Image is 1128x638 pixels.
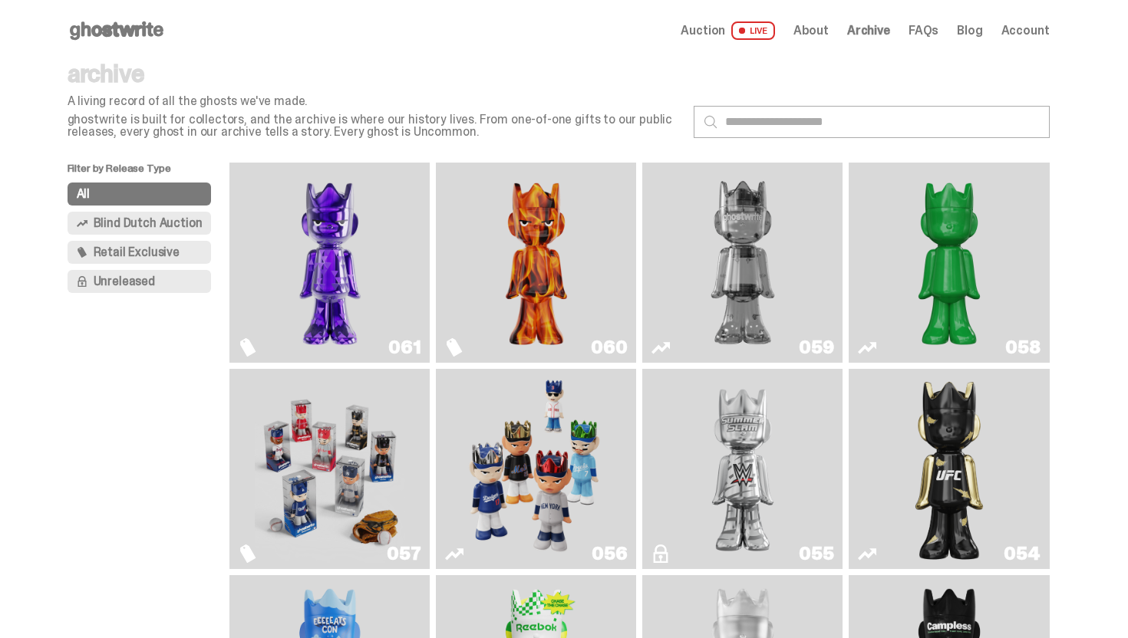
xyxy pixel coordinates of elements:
[68,241,212,264] button: Retail Exclusive
[793,25,829,37] a: About
[909,375,990,563] img: Ruby
[592,544,627,563] div: 056
[799,338,833,357] div: 059
[387,544,421,563] div: 057
[68,113,681,138] p: ghostwrite is built for collectors, and the archive is where our history lives. From one-of-one g...
[77,188,91,200] span: All
[68,212,212,235] button: Blind Dutch Auction
[651,169,833,357] a: Two
[1005,338,1040,357] div: 058
[1001,25,1050,37] a: Account
[591,338,627,357] div: 060
[255,169,405,357] img: Fantasy
[668,169,818,357] img: Two
[858,375,1040,563] a: Ruby
[445,375,627,563] a: Game Face (2025)
[681,21,774,40] a: Auction LIVE
[445,169,627,357] a: Always On Fire
[1004,544,1040,563] div: 054
[651,375,833,563] a: I Was There SummerSlam
[239,169,421,357] a: Fantasy
[255,375,405,563] img: Game Face (2025)
[799,544,833,563] div: 055
[94,217,203,229] span: Blind Dutch Auction
[681,25,725,37] span: Auction
[461,375,612,563] img: Game Face (2025)
[68,183,212,206] button: All
[239,375,421,563] a: Game Face (2025)
[874,169,1024,357] img: Schrödinger's ghost: Sunday Green
[461,169,612,357] img: Always On Fire
[957,25,982,37] a: Blog
[68,163,230,183] p: Filter by Release Type
[68,61,681,86] p: archive
[94,246,180,258] span: Retail Exclusive
[68,270,212,293] button: Unreleased
[68,95,681,107] p: A living record of all the ghosts we've made.
[858,169,1040,357] a: Schrödinger's ghost: Sunday Green
[388,338,421,357] div: 061
[94,275,155,288] span: Unreleased
[909,25,938,37] a: FAQs
[668,375,818,563] img: I Was There SummerSlam
[847,25,890,37] a: Archive
[731,21,775,40] span: LIVE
